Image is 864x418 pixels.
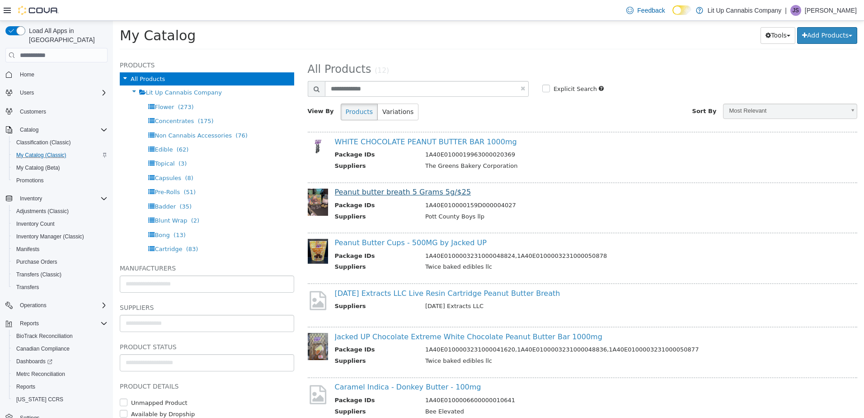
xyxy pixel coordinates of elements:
span: Blunt Wrap [42,196,74,203]
a: Purchase Orders [13,256,61,267]
a: Customers [16,106,50,117]
button: Home [2,68,111,81]
a: Dashboards [13,356,56,367]
span: (13) [61,211,73,218]
td: [DATE] Extracts LLC [305,281,724,292]
img: missing-image.png [195,269,215,291]
span: Transfers [16,284,39,291]
img: Cova [18,6,59,15]
small: (12) [262,46,276,54]
button: Inventory [2,192,111,205]
span: (175) [85,97,101,104]
a: BioTrack Reconciliation [13,331,76,342]
span: Home [20,71,34,78]
span: Classification (Classic) [16,139,71,146]
th: Suppliers [222,386,305,398]
span: Users [20,89,34,96]
span: (51) [70,168,83,175]
span: Purchase Orders [13,256,108,267]
span: Users [16,87,108,98]
span: Sort By [579,87,604,94]
span: Dashboards [16,358,52,365]
a: Dashboards [9,355,111,368]
span: BioTrack Reconciliation [16,332,73,340]
span: Load All Apps in [GEOGRAPHIC_DATA] [25,26,108,44]
td: Twice baked edibles llc [305,242,724,253]
img: 150 [195,168,215,195]
button: Operations [2,299,111,312]
p: [PERSON_NAME] [805,5,857,16]
a: Promotions [13,175,47,186]
th: Package IDs [222,129,305,141]
span: Promotions [16,177,44,184]
span: (76) [122,111,135,118]
span: Transfers (Classic) [16,271,61,278]
span: Reports [16,383,35,390]
button: My Catalog (Beta) [9,161,111,174]
button: Catalog [16,124,42,135]
td: Pott County Boys llp [305,191,724,203]
span: Transfers (Classic) [13,269,108,280]
a: My Catalog (Classic) [13,150,70,161]
span: Flower [42,83,61,90]
span: Canadian Compliance [16,345,70,352]
span: Home [16,69,108,80]
a: [US_STATE] CCRS [13,394,67,405]
button: Promotions [9,174,111,187]
a: Transfers (Classic) [13,269,65,280]
span: JS [793,5,799,16]
button: Add Products [684,6,744,23]
span: All Products [18,55,52,62]
span: Classification (Classic) [13,137,108,148]
span: Adjustments (Classic) [16,208,69,215]
img: 150 [195,117,215,133]
span: Customers [20,108,46,115]
h5: Products [7,39,181,50]
span: (3) [66,139,74,146]
button: My Catalog (Classic) [9,149,111,161]
span: My Catalog (Classic) [16,152,66,159]
span: Washington CCRS [13,394,108,405]
span: Most Relevant [610,83,732,97]
span: Lit Up Cannabis Company [33,68,109,75]
label: Available by Dropship [16,389,82,398]
button: Inventory Manager (Classic) [9,230,111,243]
button: [US_STATE] CCRS [9,393,111,406]
span: Dashboards [13,356,108,367]
span: Feedback [637,6,665,15]
p: Lit Up Cannabis Company [708,5,781,16]
button: Catalog [2,123,111,136]
span: My Catalog (Classic) [13,150,108,161]
span: Non Cannabis Accessories [42,111,119,118]
button: Inventory [16,193,46,204]
button: Products [228,83,265,100]
a: Jacked UP Chocolate Extreme White Chocolate Peanut Butter Bar 1000mg [222,312,489,320]
span: Capsules [42,154,68,161]
span: (35) [66,182,79,189]
span: Metrc Reconciliation [13,369,108,380]
span: Catalog [16,124,108,135]
a: Feedback [623,1,668,19]
span: Promotions [13,175,108,186]
button: Transfers [9,281,111,294]
a: [DATE] Extracts LLC Live Resin Cartridge Peanut Butter Breath [222,268,447,277]
td: The Greens Bakery Corporation [305,141,724,152]
button: Reports [16,318,42,329]
a: My Catalog (Beta) [13,162,64,173]
td: 1A40E0100003231000048824,1A40E0100003231000050878 [305,231,724,242]
a: Peanut butter breath 5 Grams 5g/$25 [222,167,358,176]
img: missing-image.png [195,363,215,385]
span: (2) [78,196,86,203]
img: 150 [195,218,215,242]
span: My Catalog (Beta) [16,164,60,171]
label: Explicit Search [438,64,484,73]
span: Inventory Count [16,220,55,228]
img: 150 [195,312,215,339]
span: Transfers [13,282,108,293]
span: Cartridge [42,225,69,232]
button: Transfers (Classic) [9,268,111,281]
button: Reports [9,380,111,393]
td: Twice baked edibles llc [305,336,724,347]
span: Manifests [13,244,108,255]
button: Manifests [9,243,111,256]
